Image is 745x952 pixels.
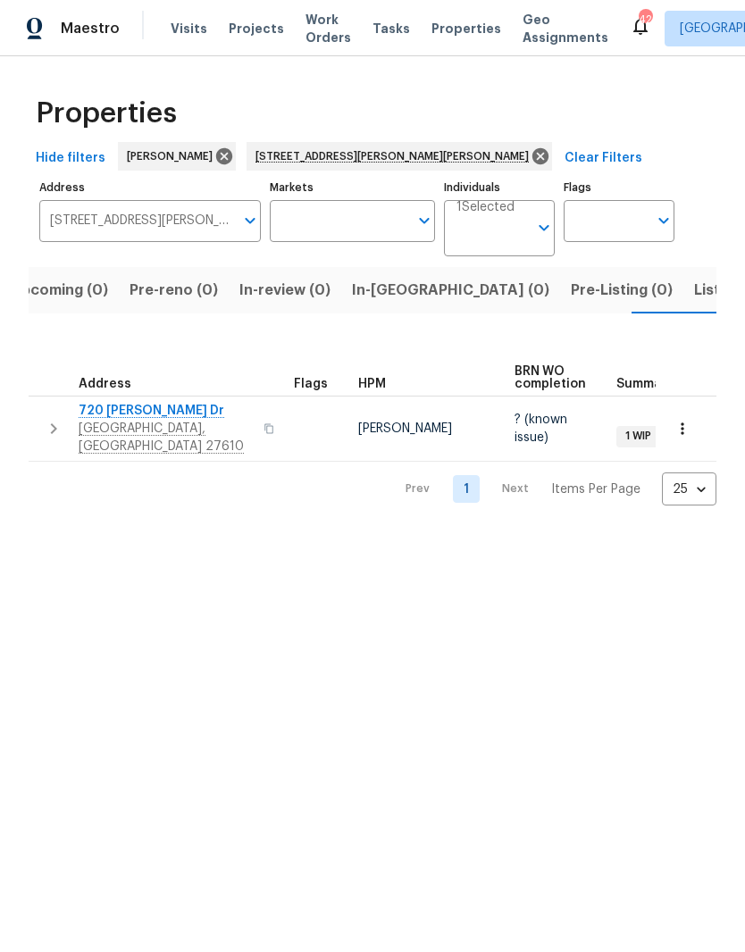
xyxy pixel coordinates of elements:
[616,378,674,390] span: Summary
[515,365,586,390] span: BRN WO completion
[532,215,557,240] button: Open
[389,472,716,505] nav: Pagination Navigation
[523,11,608,46] span: Geo Assignments
[118,142,236,171] div: [PERSON_NAME]
[412,208,437,233] button: Open
[618,429,658,444] span: 1 WIP
[358,422,452,435] span: [PERSON_NAME]
[358,378,386,390] span: HPM
[557,142,649,175] button: Clear Filters
[564,182,674,193] label: Flags
[551,480,640,498] p: Items Per Page
[11,278,108,303] span: Upcoming (0)
[130,278,218,303] span: Pre-reno (0)
[639,11,651,29] div: 42
[39,182,261,193] label: Address
[79,378,131,390] span: Address
[571,278,673,303] span: Pre-Listing (0)
[229,20,284,38] span: Projects
[239,278,331,303] span: In-review (0)
[453,475,480,503] a: Goto page 1
[515,413,567,444] span: ? (known issue)
[36,104,177,122] span: Properties
[36,147,105,170] span: Hide filters
[372,22,410,35] span: Tasks
[662,466,716,513] div: 25
[247,142,552,171] div: [STREET_ADDRESS][PERSON_NAME][PERSON_NAME]
[238,208,263,233] button: Open
[294,378,328,390] span: Flags
[431,20,501,38] span: Properties
[29,142,113,175] button: Hide filters
[456,200,515,215] span: 1 Selected
[171,20,207,38] span: Visits
[565,147,642,170] span: Clear Filters
[352,278,549,303] span: In-[GEOGRAPHIC_DATA] (0)
[651,208,676,233] button: Open
[444,182,555,193] label: Individuals
[270,182,436,193] label: Markets
[306,11,351,46] span: Work Orders
[61,20,120,38] span: Maestro
[127,147,220,165] span: [PERSON_NAME]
